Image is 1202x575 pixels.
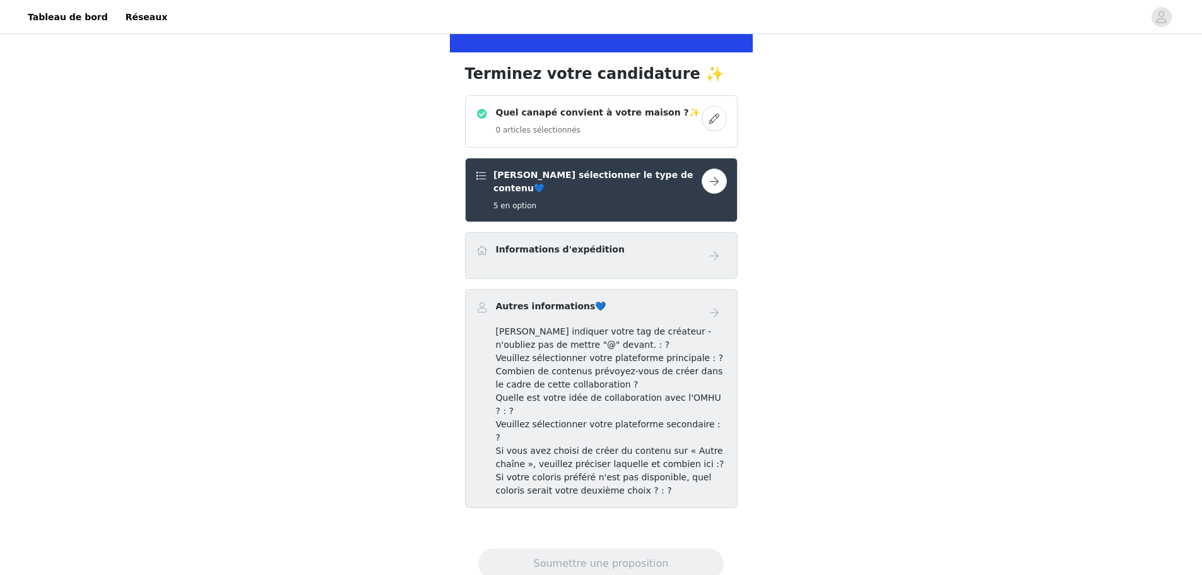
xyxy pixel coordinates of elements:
font: Tableau de bord [28,11,108,21]
div: Informations d'expédition [465,232,738,279]
font: Terminez votre candidature ✨ [465,65,725,83]
font: [PERSON_NAME] sélectionner le type de contenu💙 [493,170,693,193]
div: Quel canapé convient à votre maison ?✨ [465,95,738,148]
font: Veuillez sélectionner votre plateforme secondaire : ? [496,419,721,442]
font: 5 en option [493,201,536,210]
div: Autres informations💙 [465,289,738,508]
font: Quel canapé convient à votre maison ?✨ [496,107,700,117]
font: Si vous avez choisi de créer du contenu sur « Autre chaîne », veuillez préciser laquelle et combi... [496,446,724,469]
font: [PERSON_NAME] indiquer votre tag de créateur - n'oubliez pas de mettre "@" devant. : ? [496,326,712,350]
div: avatar [1155,7,1167,27]
font: Réseaux [126,11,168,21]
font: Quelle est votre idée de collaboration avec l'OMHU ? : ? [496,393,721,416]
font: Veuillez sélectionner votre plateforme principale : ? [496,353,724,363]
font: Combien de contenus prévoyez-vous de créer dans le cadre de cette collaboration ? [496,366,723,389]
a: Tableau de bord [20,3,115,31]
font: Si votre coloris préféré n'est pas disponible, quel coloris serait votre deuxième choix ? : ? [496,472,712,495]
font: 0 articles sélectionnés [496,126,580,134]
div: Veuillez sélectionner le type de contenu💙 [465,158,738,222]
font: Informations d'expédition [496,244,625,254]
font: Autres informations💙 [496,301,606,311]
a: Réseaux [118,3,175,31]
